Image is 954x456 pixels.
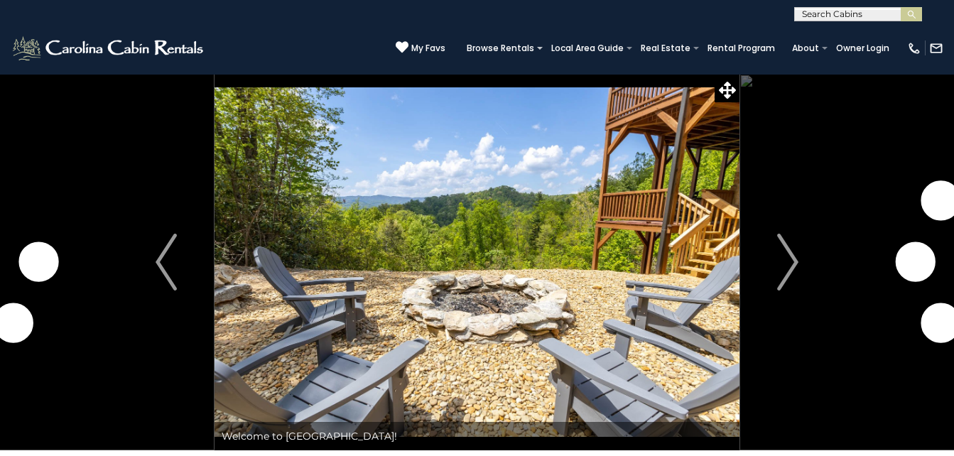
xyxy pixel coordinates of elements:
[544,38,631,58] a: Local Area Guide
[11,34,207,63] img: White-1-2.png
[118,74,215,450] button: Previous
[156,234,177,291] img: arrow
[907,41,921,55] img: phone-regular-white.png
[700,38,782,58] a: Rental Program
[460,38,541,58] a: Browse Rentals
[739,74,836,450] button: Next
[785,38,826,58] a: About
[411,42,445,55] span: My Favs
[777,234,798,291] img: arrow
[829,38,896,58] a: Owner Login
[929,41,943,55] img: mail-regular-white.png
[634,38,698,58] a: Real Estate
[215,422,739,450] div: Welcome to [GEOGRAPHIC_DATA]!
[396,40,445,55] a: My Favs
